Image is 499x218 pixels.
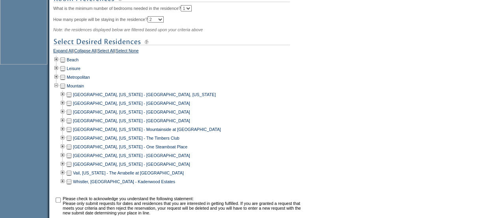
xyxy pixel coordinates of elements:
[73,92,216,97] a: [GEOGRAPHIC_DATA], [US_STATE] - [GEOGRAPHIC_DATA], [US_STATE]
[73,179,175,184] a: Whistler, [GEOGRAPHIC_DATA] - Kadenwood Estates
[73,162,190,167] a: [GEOGRAPHIC_DATA], [US_STATE] - [GEOGRAPHIC_DATA]
[53,48,304,55] div: | | |
[73,171,184,175] a: Vail, [US_STATE] - The Arrabelle at [GEOGRAPHIC_DATA]
[73,110,190,114] a: [GEOGRAPHIC_DATA], [US_STATE] - [GEOGRAPHIC_DATA]
[67,66,80,71] a: Leisure
[97,48,115,55] a: Select All
[67,83,84,88] a: Mountain
[73,144,187,149] a: [GEOGRAPHIC_DATA], [US_STATE] - One Steamboat Place
[73,101,190,106] a: [GEOGRAPHIC_DATA], [US_STATE] - [GEOGRAPHIC_DATA]
[73,153,190,158] a: [GEOGRAPHIC_DATA], [US_STATE] - [GEOGRAPHIC_DATA]
[63,196,303,215] td: Please check to acknowledge you understand the following statement: Please only submit requests f...
[53,48,73,55] a: Expand All
[67,75,90,80] a: Metropolitan
[73,127,221,132] a: [GEOGRAPHIC_DATA], [US_STATE] - Mountainside at [GEOGRAPHIC_DATA]
[67,57,78,62] a: Beach
[73,136,179,140] a: [GEOGRAPHIC_DATA], [US_STATE] - The Timbers Club
[53,27,203,32] span: Note: the residences displayed below are filtered based upon your criteria above
[116,48,138,55] a: Select None
[74,48,96,55] a: Collapse All
[73,118,190,123] a: [GEOGRAPHIC_DATA], [US_STATE] - [GEOGRAPHIC_DATA]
